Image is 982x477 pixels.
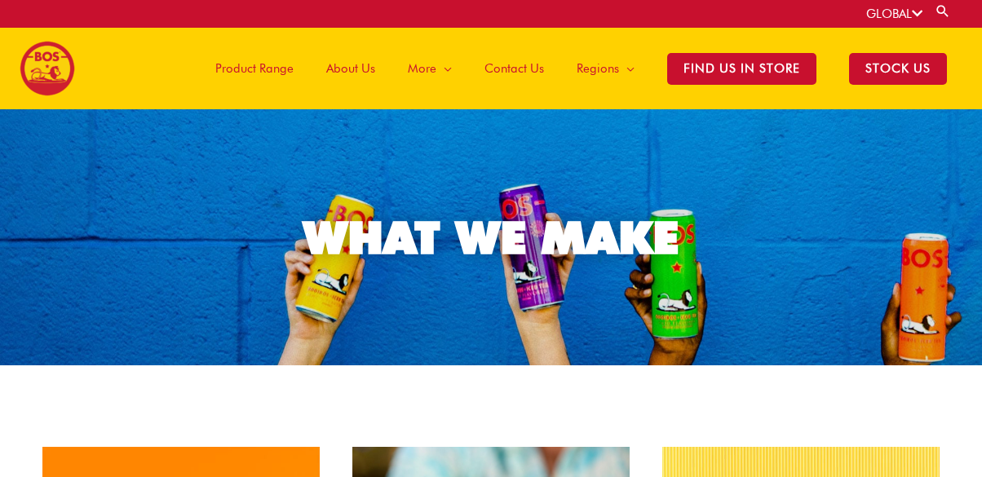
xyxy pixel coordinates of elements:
span: Contact Us [484,44,544,93]
span: STOCK US [849,53,947,85]
img: BOS logo finals-200px [20,41,75,96]
nav: Site Navigation [187,28,963,109]
span: Product Range [215,44,294,93]
a: Product Range [199,28,310,109]
a: More [391,28,468,109]
span: More [408,44,436,93]
a: Regions [560,28,651,109]
span: Find Us in Store [667,53,816,85]
a: About Us [310,28,391,109]
a: Find Us in Store [651,28,833,109]
a: STOCK US [833,28,963,109]
span: About Us [326,44,375,93]
div: WHAT WE MAKE [303,215,679,260]
span: Regions [577,44,619,93]
a: GLOBAL [866,7,922,21]
a: Contact Us [468,28,560,109]
a: Search button [935,3,951,19]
